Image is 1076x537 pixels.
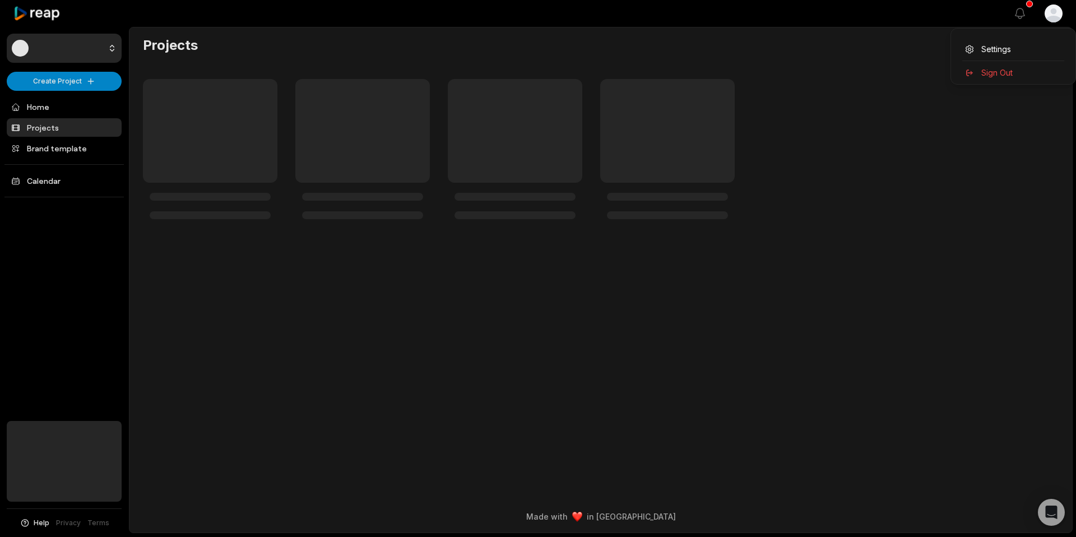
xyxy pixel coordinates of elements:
[7,118,122,137] a: Projects
[7,98,122,116] a: Home
[7,72,122,91] button: Create Project
[1038,499,1065,526] div: Open Intercom Messenger
[143,36,198,54] h2: Projects
[7,139,122,158] a: Brand template
[56,518,81,528] a: Privacy
[87,518,109,528] a: Terms
[140,511,1062,522] div: Made with in [GEOGRAPHIC_DATA]
[572,512,582,522] img: heart emoji
[34,518,49,528] span: Help
[7,172,122,190] a: Calendar
[981,67,1013,78] span: Sign Out
[981,43,1011,55] span: Settings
